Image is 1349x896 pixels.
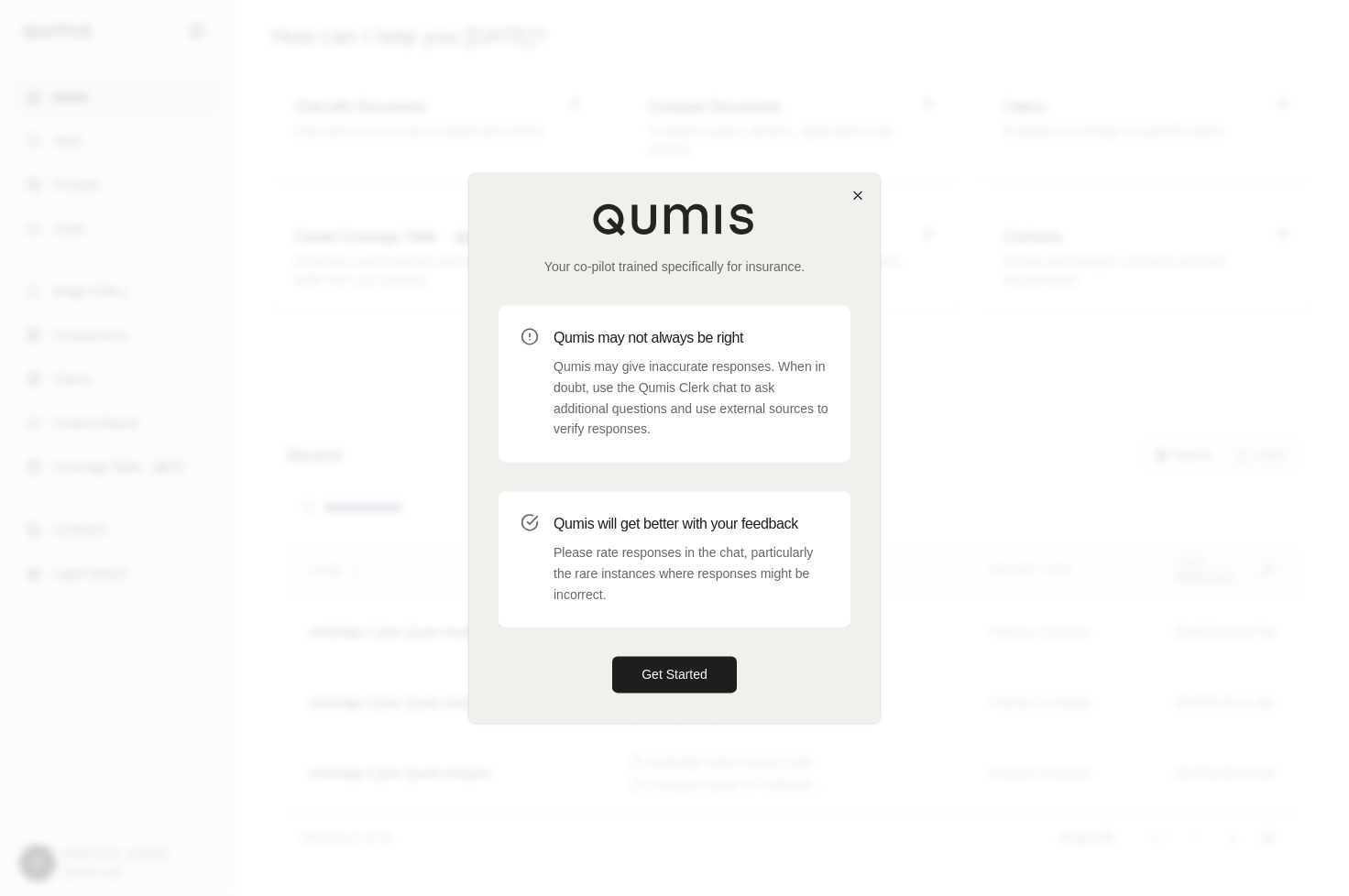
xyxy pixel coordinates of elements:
h3: Qumis will get better with your feedback [554,513,828,535]
button: Get Started [612,657,737,694]
h3: Qumis may not always be right [554,327,828,349]
p: Your co-pilot trained specifically for insurance. [499,257,850,276]
p: Qumis may give inaccurate responses. When in doubt, use the Qumis Clerk chat to ask additional qu... [554,356,828,440]
p: Please rate responses in the chat, particularly the rare instances where responses might be incor... [554,542,828,605]
img: Qumis Logo [592,202,757,235]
